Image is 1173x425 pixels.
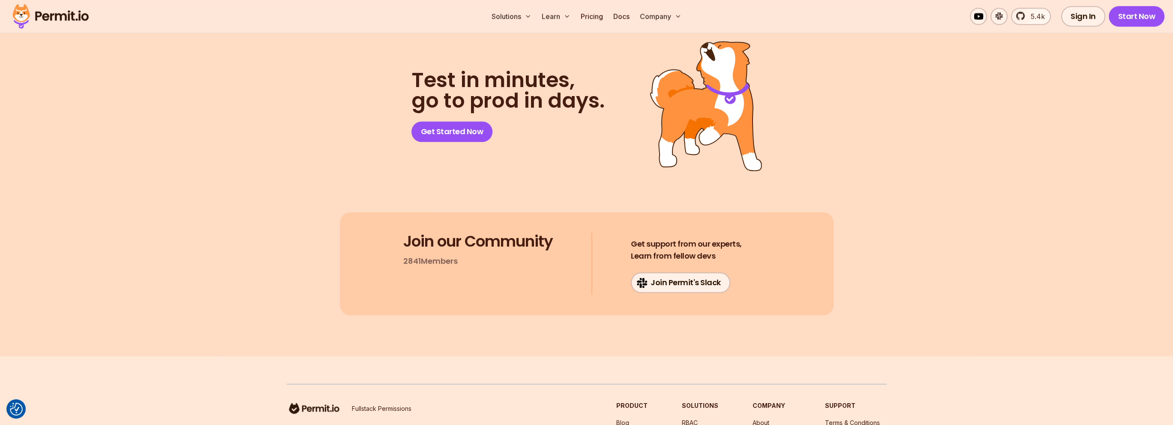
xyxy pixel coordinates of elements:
[825,401,887,410] h3: Support
[1026,11,1045,21] span: 5.4k
[610,8,633,25] a: Docs
[616,401,648,410] h3: Product
[1109,6,1165,27] a: Start Now
[411,70,605,111] h2: go to prod in days.
[631,272,730,293] a: Join Permit's Slack
[753,401,791,410] h3: Company
[10,403,23,416] button: Consent Preferences
[411,70,605,90] span: Test in minutes,
[352,404,411,413] p: Fullstack Permissions
[631,238,742,250] span: Get support from our experts,
[682,401,718,410] h3: Solutions
[403,255,458,267] p: 2841 Members
[538,8,574,25] button: Learn
[10,403,23,416] img: Revisit consent button
[1011,8,1051,25] a: 5.4k
[1061,6,1105,27] a: Sign In
[488,8,535,25] button: Solutions
[631,238,742,262] h4: Learn from fellow devs
[636,8,685,25] button: Company
[287,401,342,415] img: logo
[577,8,606,25] a: Pricing
[403,233,553,250] h3: Join our Community
[411,121,493,142] a: Get Started Now
[9,2,93,31] img: Permit logo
